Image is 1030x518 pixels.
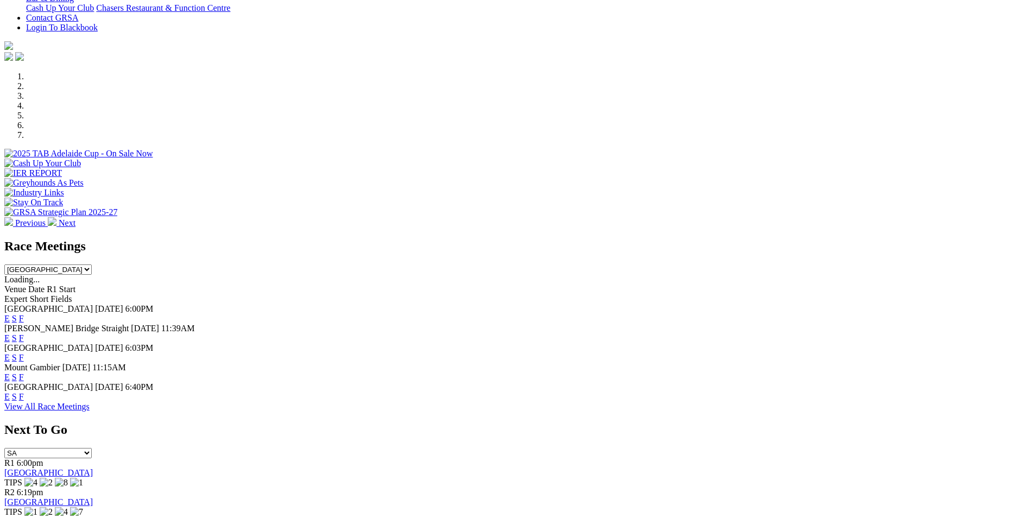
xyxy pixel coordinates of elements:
[26,13,78,22] a: Contact GRSA
[4,304,93,313] span: [GEOGRAPHIC_DATA]
[15,52,24,61] img: twitter.svg
[4,275,40,284] span: Loading...
[19,392,24,401] a: F
[4,159,81,168] img: Cash Up Your Club
[4,217,13,226] img: chevron-left-pager-white.svg
[4,324,129,333] span: [PERSON_NAME] Bridge Straight
[55,478,68,488] img: 8
[40,507,53,517] img: 2
[96,3,230,12] a: Chasers Restaurant & Function Centre
[95,304,123,313] span: [DATE]
[55,507,68,517] img: 4
[125,343,154,352] span: 6:03PM
[15,218,46,228] span: Previous
[40,478,53,488] img: 2
[4,333,10,343] a: E
[4,314,10,323] a: E
[24,507,37,517] img: 1
[47,285,75,294] span: R1 Start
[4,363,60,372] span: Mount Gambier
[70,478,83,488] img: 1
[26,23,98,32] a: Login To Blackbook
[4,149,153,159] img: 2025 TAB Adelaide Cup - On Sale Now
[4,198,63,207] img: Stay On Track
[19,333,24,343] a: F
[4,497,93,507] a: [GEOGRAPHIC_DATA]
[4,41,13,50] img: logo-grsa-white.png
[4,239,1026,254] h2: Race Meetings
[17,488,43,497] span: 6:19pm
[26,3,1026,13] div: Bar & Dining
[4,218,48,228] a: Previous
[4,488,15,497] span: R2
[4,392,10,401] a: E
[125,382,154,391] span: 6:40PM
[4,422,1026,437] h2: Next To Go
[4,382,93,391] span: [GEOGRAPHIC_DATA]
[4,478,22,487] span: TIPS
[24,478,37,488] img: 4
[4,188,64,198] img: Industry Links
[28,285,45,294] span: Date
[19,372,24,382] a: F
[4,468,93,477] a: [GEOGRAPHIC_DATA]
[12,314,17,323] a: S
[19,353,24,362] a: F
[48,217,56,226] img: chevron-right-pager-white.svg
[50,294,72,304] span: Fields
[4,372,10,382] a: E
[12,353,17,362] a: S
[161,324,195,333] span: 11:39AM
[4,207,117,217] img: GRSA Strategic Plan 2025-27
[125,304,154,313] span: 6:00PM
[48,218,75,228] a: Next
[4,168,62,178] img: IER REPORT
[4,458,15,468] span: R1
[30,294,49,304] span: Short
[4,178,84,188] img: Greyhounds As Pets
[26,3,94,12] a: Cash Up Your Club
[4,285,26,294] span: Venue
[59,218,75,228] span: Next
[12,333,17,343] a: S
[12,392,17,401] a: S
[4,507,22,516] span: TIPS
[62,363,91,372] span: [DATE]
[17,458,43,468] span: 6:00pm
[4,353,10,362] a: E
[4,294,28,304] span: Expert
[12,372,17,382] a: S
[95,343,123,352] span: [DATE]
[19,314,24,323] a: F
[70,507,83,517] img: 7
[92,363,126,372] span: 11:15AM
[95,382,123,391] span: [DATE]
[4,343,93,352] span: [GEOGRAPHIC_DATA]
[131,324,159,333] span: [DATE]
[4,402,90,411] a: View All Race Meetings
[4,52,13,61] img: facebook.svg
